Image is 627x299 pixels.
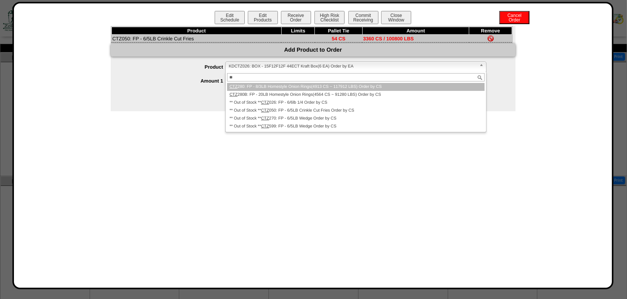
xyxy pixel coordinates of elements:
em: CTZ [229,92,237,97]
button: ReceiveOrder [281,11,311,24]
em: CTZ [229,84,237,89]
label: Product [126,64,226,70]
td: CTZ050: FP - 6/5LB Crinkle Cut Fries [111,35,281,43]
th: Product [111,27,281,35]
button: CancelOrder [499,11,529,24]
th: Remove [469,27,512,35]
a: CloseWindow [380,17,412,23]
a: High RiskChecklist [314,17,346,23]
button: CloseWindow [381,11,411,24]
span: KDCTZ026: BOX - 15F12F12F 44ECT Kraft Box(6 EA) Order by EA [229,62,476,71]
th: Amount [362,27,469,35]
span: 54 CS [332,36,345,41]
em: CTZ [261,108,269,113]
th: Pallet Tie [315,27,363,35]
li: ** Out of Stock ** 050: FP - 6/5LB Crinkle Cut Fries Order by CS [227,107,484,115]
li: ** Out of Stock ** 270: FP - 6/5LB Wedge Order by CS [227,115,484,123]
em: CTZ [261,100,269,105]
li: 280B: FP - 20LB Homestyle Onion Rings(4564 CS ~ 91280 LBS) Order by CS [227,91,484,99]
img: Remove Item [488,35,494,41]
div: Add Product to Order [111,43,516,57]
li: ** Out of Stock ** 026: FP - 6/6lb 1/4 Order by CS [227,99,484,107]
button: CommitReceiving [348,11,378,24]
li: 280: FP - 8/3LB Homestyle Onion Rings(4913 CS ~ 117912 LBS) Order by CS [227,83,484,91]
button: EditSchedule [215,11,245,24]
button: EditProducts [248,11,278,24]
button: High RiskChecklist [314,11,345,24]
em: CTZ [261,124,269,129]
th: Limits [281,27,315,35]
span: 3360 CS / 100800 LBS [363,36,413,41]
em: CTZ [261,116,269,121]
label: Amount 1 [126,78,226,84]
li: ** Out of Stock ** 599: FP - 6/5LB Wedge Order by CS [227,123,484,130]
